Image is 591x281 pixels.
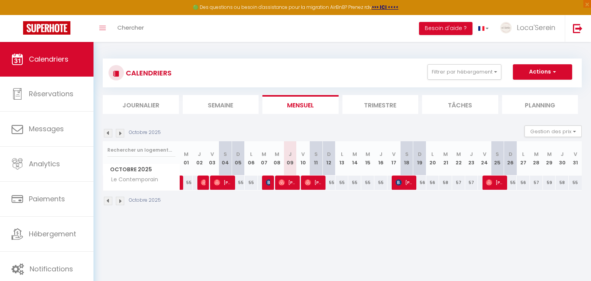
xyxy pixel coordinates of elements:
abbr: M [366,151,370,158]
th: 10 [297,141,310,176]
span: [PERSON_NAME] [486,175,503,190]
abbr: M [547,151,552,158]
abbr: M [534,151,539,158]
div: 59 [543,176,556,190]
p: Octobre 2025 [129,129,161,136]
th: 16 [374,141,387,176]
th: 01 [180,141,193,176]
th: 05 [232,141,245,176]
th: 08 [270,141,284,176]
abbr: S [496,151,499,158]
abbr: V [483,151,486,158]
abbr: J [198,151,201,158]
abbr: V [301,151,305,158]
a: [PERSON_NAME] [180,176,184,190]
span: [PERSON_NAME] [214,175,231,190]
div: 55 [245,176,258,190]
th: 11 [309,141,322,176]
div: 57 [465,176,478,190]
th: 27 [517,141,530,176]
h3: CALENDRIERS [124,64,172,82]
span: Analytics [29,159,60,169]
abbr: L [431,151,434,158]
th: 15 [361,141,374,176]
span: [PERSON_NAME] [201,175,205,190]
abbr: J [561,151,564,158]
abbr: V [392,151,396,158]
div: 55 [348,176,361,190]
span: Messages [29,124,64,134]
span: Octobre 2025 [103,164,180,175]
li: Mensuel [262,95,339,114]
abbr: S [314,151,318,158]
th: 19 [413,141,426,176]
span: Calendriers [29,54,68,64]
button: Gestion des prix [524,125,582,137]
th: 04 [219,141,232,176]
span: [PERSON_NAME] [266,175,270,190]
th: 22 [452,141,465,176]
img: Super Booking [23,21,70,35]
div: 56 [517,176,530,190]
li: Tâches [422,95,498,114]
input: Rechercher un logement... [107,143,175,157]
th: 14 [348,141,361,176]
li: Planning [502,95,578,114]
div: 55 [232,176,245,190]
p: Octobre 2025 [129,197,161,204]
abbr: S [405,151,409,158]
abbr: L [341,151,343,158]
div: 57 [530,176,543,190]
abbr: J [470,151,473,158]
th: 02 [193,141,206,176]
div: 55 [374,176,387,190]
abbr: M [456,151,461,158]
div: 55 [180,176,193,190]
abbr: J [379,151,382,158]
button: Besoin d'aide ? [419,22,472,35]
span: [PERSON_NAME] [305,175,322,190]
li: Trimestre [342,95,419,114]
button: Actions [513,64,572,80]
img: logout [573,23,583,33]
div: 56 [426,176,439,190]
abbr: M [352,151,357,158]
span: Le Contemporain [104,176,160,184]
div: 55 [322,176,336,190]
abbr: D [327,151,331,158]
span: Paiements [29,194,65,204]
th: 09 [284,141,297,176]
th: 20 [426,141,439,176]
div: 55 [361,176,374,190]
th: 13 [336,141,349,176]
th: 23 [465,141,478,176]
th: 12 [322,141,336,176]
li: Semaine [183,95,259,114]
span: Hébergement [29,229,76,239]
th: 07 [258,141,271,176]
a: >>> ICI <<<< [372,4,399,10]
div: 55 [504,176,517,190]
div: 55 [569,176,582,190]
div: 58 [439,176,452,190]
abbr: V [210,151,214,158]
th: 18 [400,141,413,176]
img: ... [500,22,512,33]
th: 03 [206,141,219,176]
div: 55 [336,176,349,190]
abbr: M [443,151,448,158]
span: [PERSON_NAME] [279,175,296,190]
a: Chercher [112,15,150,42]
th: 30 [556,141,569,176]
th: 17 [387,141,401,176]
th: 06 [245,141,258,176]
abbr: M [184,151,189,158]
th: 21 [439,141,452,176]
th: 25 [491,141,504,176]
span: Notifications [30,264,73,274]
th: 24 [478,141,491,176]
abbr: S [224,151,227,158]
button: Filtrer par hébergement [427,64,501,80]
abbr: J [289,151,292,158]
